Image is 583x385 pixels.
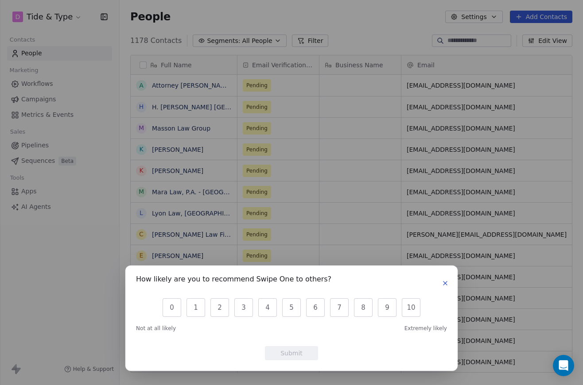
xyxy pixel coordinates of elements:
[234,298,253,317] button: 3
[136,325,176,332] span: Not at all likely
[404,325,447,332] span: Extremely likely
[258,298,277,317] button: 4
[210,298,229,317] button: 2
[265,346,318,360] button: Submit
[306,298,325,317] button: 6
[187,298,205,317] button: 1
[282,298,301,317] button: 5
[354,298,373,317] button: 8
[402,298,420,317] button: 10
[378,298,396,317] button: 9
[163,298,181,317] button: 0
[136,276,331,285] h1: How likely are you to recommend Swipe One to others?
[330,298,349,317] button: 7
